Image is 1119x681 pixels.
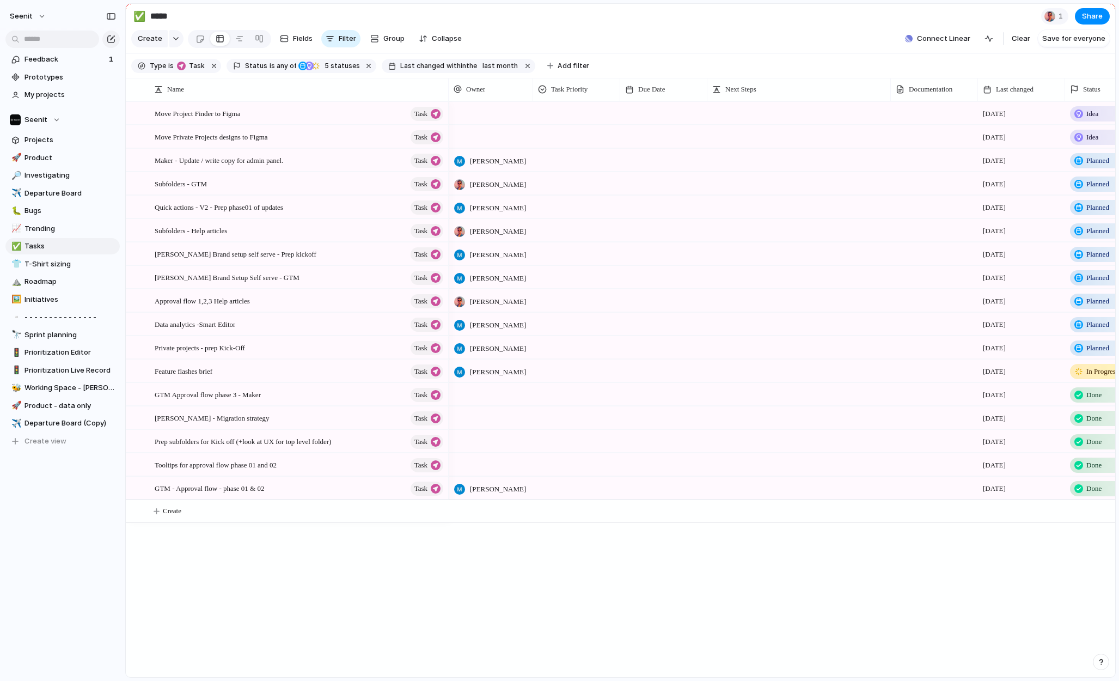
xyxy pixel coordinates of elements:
[11,151,19,164] div: 🚀
[5,415,120,431] a: ✈️Departure Board (Copy)
[1086,249,1109,260] span: Planned
[983,343,1006,354] span: [DATE]
[5,238,120,254] a: ✅Tasks
[155,130,268,143] span: Move Private Projects designs to Figma
[983,202,1006,213] span: [DATE]
[5,167,120,184] a: 🔎Investigating
[411,107,443,121] button: Task
[5,273,120,290] a: ⛰️Roadmap
[155,458,277,471] span: Tooltips for approval flow phase 01 and 02
[25,223,116,234] span: Trending
[11,364,19,376] div: 🚦
[1086,319,1109,330] span: Planned
[5,309,120,325] div: ▫️- - - - - - - - - - - - - - -
[414,340,427,356] span: Task
[11,222,19,235] div: 📈
[551,84,588,95] span: Task Priority
[432,33,462,44] span: Collapse
[131,30,168,47] button: Create
[470,250,526,260] span: [PERSON_NAME]
[5,433,120,449] button: Create view
[983,226,1006,236] span: [DATE]
[1086,202,1109,213] span: Planned
[383,33,405,44] span: Group
[11,293,19,306] div: 🖼️
[414,317,427,332] span: Task
[25,400,116,411] span: Product - data only
[25,436,66,447] span: Create view
[275,61,296,71] span: any of
[133,9,145,23] div: ✅
[414,270,427,285] span: Task
[983,390,1006,400] span: [DATE]
[411,177,443,191] button: Task
[5,327,120,343] a: 🔭Sprint planning
[541,58,596,74] button: Add filter
[983,132,1006,143] span: [DATE]
[983,319,1006,330] span: [DATE]
[1059,11,1066,22] span: 1
[1007,30,1035,47] button: Clear
[411,458,443,472] button: Task
[10,294,21,305] button: 🖼️
[414,130,427,145] span: Task
[411,411,443,425] button: Task
[5,87,120,103] a: My projects
[245,61,267,71] span: Status
[10,330,21,340] button: 🔭
[155,177,207,190] span: Subfolders - GTM
[983,483,1006,494] span: [DATE]
[1038,30,1110,47] button: Save for everyone
[411,341,443,355] button: Task
[1086,226,1109,236] span: Planned
[901,31,975,47] button: Connect Linear
[411,388,443,402] button: Task
[25,259,116,270] span: T-Shirt sizing
[25,89,116,100] span: My projects
[11,205,19,217] div: 🐛
[5,380,120,396] a: 🐝Working Space - [PERSON_NAME]
[10,418,21,429] button: ✈️
[25,294,116,305] span: Initiatives
[414,481,427,496] span: Task
[11,240,19,253] div: ✅
[155,341,245,354] span: Private projects - prep Kick-Off
[983,272,1006,283] span: [DATE]
[5,221,120,237] a: 📈Trending
[1086,155,1109,166] span: Planned
[10,188,21,199] button: ✈️
[1086,179,1109,190] span: Planned
[466,84,485,95] span: Owner
[1086,108,1098,119] span: Idea
[470,273,526,284] span: [PERSON_NAME]
[11,417,19,430] div: ✈️
[25,418,116,429] span: Departure Board (Copy)
[5,398,120,414] a: 🚀Product - data only
[5,344,120,361] div: 🚦Prioritization Editor
[339,33,356,44] span: Filter
[25,330,116,340] span: Sprint planning
[5,362,120,379] div: 🚦Prioritization Live Record
[25,135,116,145] span: Projects
[470,296,526,307] span: [PERSON_NAME]
[25,153,116,163] span: Product
[470,343,526,354] span: [PERSON_NAME]
[411,154,443,168] button: Task
[470,203,526,214] span: [PERSON_NAME]
[10,312,21,323] button: ▫️
[1082,11,1103,22] span: Share
[11,329,19,341] div: 🔭
[1086,296,1109,307] span: Planned
[411,482,443,496] button: Task
[25,170,116,181] span: Investigating
[1086,436,1102,447] span: Done
[414,247,427,262] span: Task
[10,205,21,216] button: 🐛
[909,84,952,95] span: Documentation
[155,200,283,213] span: Quick actions - V2 - Prep phase01 of updates
[365,30,410,47] button: Group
